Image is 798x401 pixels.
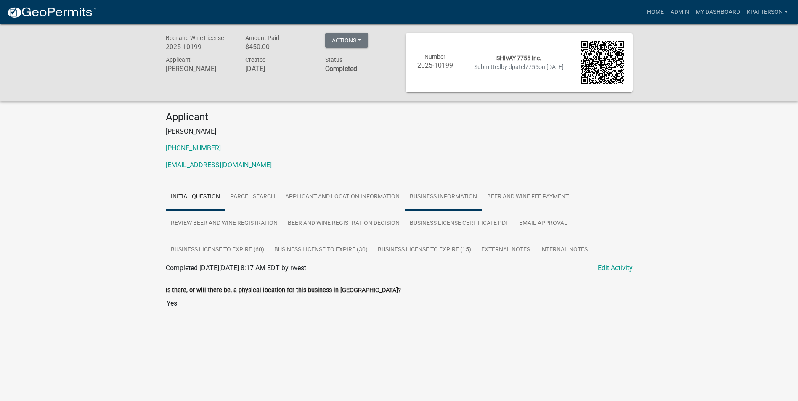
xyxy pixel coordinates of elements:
[325,33,368,48] button: Actions
[225,184,280,211] a: Parcel search
[476,237,535,264] a: External Notes
[373,237,476,264] a: Business License to Expire (15)
[166,288,401,293] label: Is there, or will there be, a physical location for this business in [GEOGRAPHIC_DATA]?
[166,237,269,264] a: Business License to Expire (60)
[581,41,624,84] img: QR code
[283,210,405,237] a: Beer and Wine Registration Decision
[325,56,342,63] span: Status
[644,4,667,20] a: Home
[325,65,357,73] strong: Completed
[692,4,743,20] a: My Dashboard
[535,237,593,264] a: Internal Notes
[598,263,633,273] a: Edit Activity
[280,184,405,211] a: Applicant and Location Information
[496,55,541,61] span: SHIVAY 7755 Inc.
[166,127,633,137] p: [PERSON_NAME]
[245,34,279,41] span: Amount Paid
[667,4,692,20] a: Admin
[166,184,225,211] a: Initial Question
[414,61,457,69] h6: 2025-10199
[501,63,538,70] span: by dpatel7755
[743,4,791,20] a: KPATTERSON
[166,65,233,73] h6: [PERSON_NAME]
[245,43,313,51] h6: $450.00
[166,210,283,237] a: Review Beer and Wine Registration
[245,56,266,63] span: Created
[405,210,514,237] a: Business License Certificate PDF
[166,34,224,41] span: Beer and Wine License
[166,111,633,123] h4: Applicant
[269,237,373,264] a: Business License to Expire (30)
[424,53,445,60] span: Number
[166,144,221,152] a: [PHONE_NUMBER]
[166,56,191,63] span: Applicant
[245,65,313,73] h6: [DATE]
[405,184,482,211] a: Business Information
[482,184,574,211] a: Beer and Wine Fee Payment
[166,161,272,169] a: [EMAIL_ADDRESS][DOMAIN_NAME]
[474,63,564,70] span: Submitted on [DATE]
[514,210,573,237] a: Email Approval
[166,264,306,272] span: Completed [DATE][DATE] 8:17 AM EDT by rwest
[166,43,233,51] h6: 2025-10199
